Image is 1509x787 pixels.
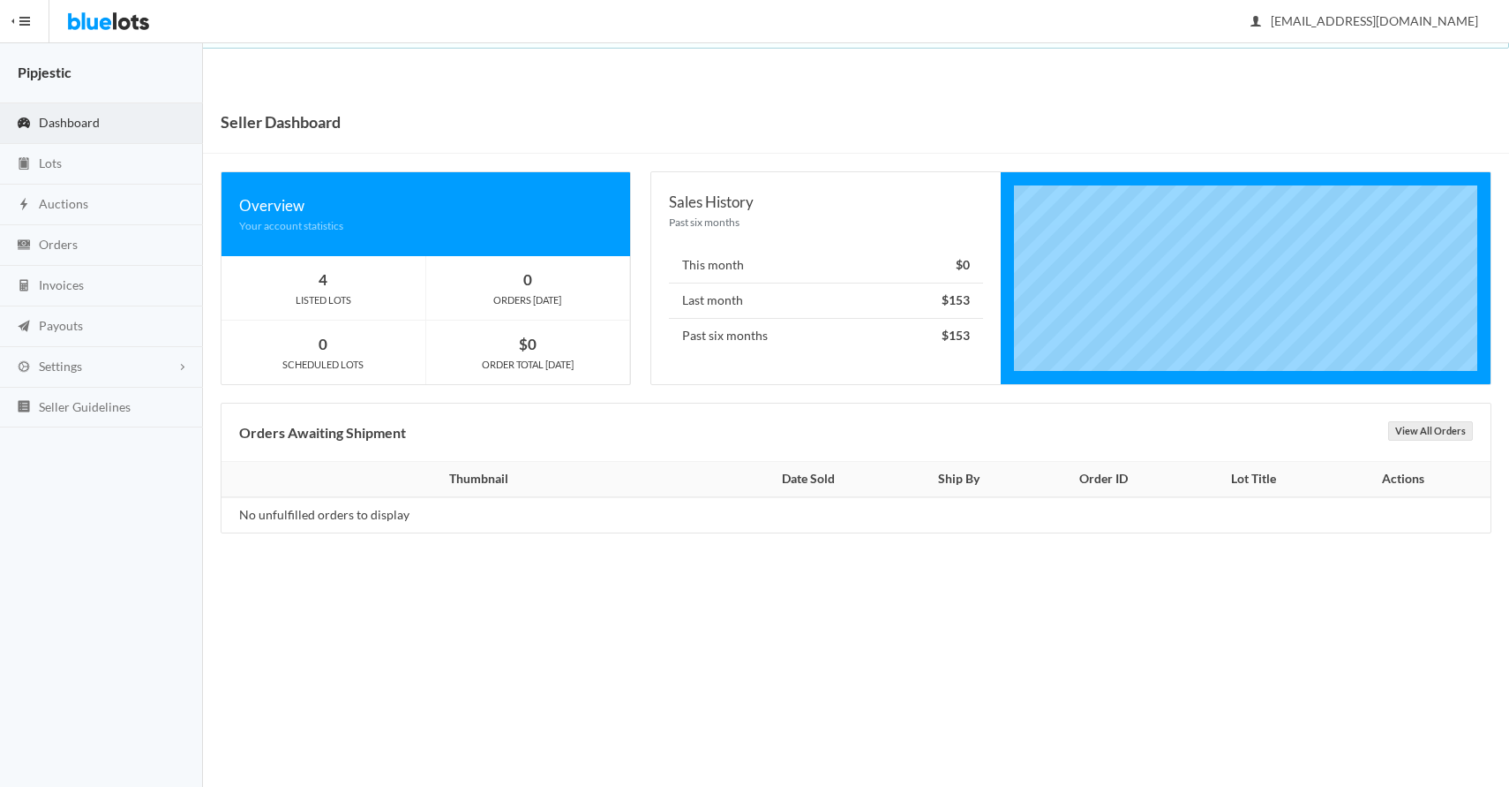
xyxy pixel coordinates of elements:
[519,335,537,353] strong: $0
[669,318,983,353] li: Past six months
[39,399,131,414] span: Seller Guidelines
[890,462,1027,497] th: Ship By
[221,109,341,135] h1: Seller Dashboard
[1325,462,1490,497] th: Actions
[39,359,82,374] span: Settings
[426,357,630,373] div: ORDER TOTAL [DATE]
[239,217,612,234] div: Your account statistics
[15,278,33,295] ion-icon: calculator
[39,196,88,211] span: Auctions
[956,257,970,272] strong: $0
[15,156,33,173] ion-icon: clipboard
[15,197,33,214] ion-icon: flash
[15,116,33,132] ion-icon: speedometer
[39,237,78,252] span: Orders
[1247,14,1265,31] ion-icon: person
[1251,13,1478,28] span: [EMAIL_ADDRESS][DOMAIN_NAME]
[1388,421,1473,441] a: View All Orders
[319,270,327,289] strong: 4
[942,328,970,343] strong: $153
[239,193,612,217] div: Overview
[426,292,630,308] div: ORDERS [DATE]
[18,64,71,80] strong: Pipjestic
[669,283,983,319] li: Last month
[239,424,406,441] b: Orders Awaiting Shipment
[39,155,62,170] span: Lots
[221,497,726,533] td: No unfulfilled orders to display
[39,277,84,292] span: Invoices
[726,462,890,497] th: Date Sold
[15,238,33,254] ion-icon: cash
[319,335,327,353] strong: 0
[221,292,425,308] div: LISTED LOTS
[669,248,983,284] li: This month
[15,399,33,416] ion-icon: list box
[221,462,726,497] th: Thumbnail
[669,190,983,214] div: Sales History
[523,270,532,289] strong: 0
[39,318,83,333] span: Payouts
[942,292,970,307] strong: $153
[15,359,33,376] ion-icon: cog
[15,319,33,336] ion-icon: paper plane
[221,357,425,373] div: SCHEDULED LOTS
[1181,462,1325,497] th: Lot Title
[39,115,100,130] span: Dashboard
[1027,462,1181,497] th: Order ID
[669,214,983,231] div: Past six months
